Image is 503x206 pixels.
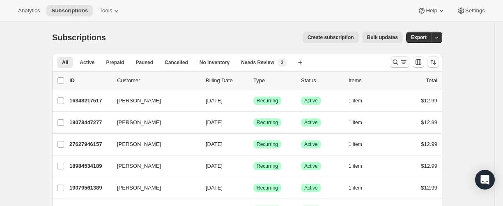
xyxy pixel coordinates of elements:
[426,76,437,85] p: Total
[80,59,94,66] span: Active
[206,97,223,104] span: [DATE]
[69,118,110,127] p: 19078447277
[452,5,490,16] button: Settings
[106,59,124,66] span: Prepaid
[51,7,88,14] span: Subscriptions
[421,119,437,125] span: $12.99
[349,160,371,172] button: 1 item
[117,184,161,192] span: [PERSON_NAME]
[349,163,362,169] span: 1 item
[69,117,437,128] div: 19078447277[PERSON_NAME][DATE]SuccessRecurringSuccessActive1 item$12.99
[390,56,409,68] button: Search and filter results
[112,181,194,194] button: [PERSON_NAME]
[257,97,278,104] span: Recurring
[257,185,278,191] span: Recurring
[304,163,318,169] span: Active
[475,170,495,190] div: Open Intercom Messenger
[112,94,194,107] button: [PERSON_NAME]
[281,59,284,66] span: 3
[465,7,485,14] span: Settings
[349,97,362,104] span: 1 item
[69,162,110,170] p: 18984534189
[308,34,354,41] span: Create subscription
[206,119,223,125] span: [DATE]
[206,185,223,191] span: [DATE]
[257,141,278,148] span: Recurring
[69,160,437,172] div: 18984534189[PERSON_NAME][DATE]SuccessRecurringSuccessActive1 item$12.99
[165,59,188,66] span: Cancelled
[349,141,362,148] span: 1 item
[18,7,40,14] span: Analytics
[112,160,194,173] button: [PERSON_NAME]
[69,97,110,105] p: 16348217517
[69,76,437,85] div: IDCustomerBilling DateTypeStatusItemsTotal
[427,56,439,68] button: Sort the results
[136,59,153,66] span: Paused
[367,34,398,41] span: Bulk updates
[406,32,432,43] button: Export
[349,119,362,126] span: 1 item
[362,32,403,43] button: Bulk updates
[69,140,110,148] p: 27627946157
[206,76,247,85] p: Billing Date
[304,97,318,104] span: Active
[117,162,161,170] span: [PERSON_NAME]
[99,7,112,14] span: Tools
[69,76,110,85] p: ID
[69,95,437,106] div: 16348217517[PERSON_NAME][DATE]SuccessRecurringSuccessActive1 item$12.99
[206,141,223,147] span: [DATE]
[304,185,318,191] span: Active
[62,59,68,66] span: All
[304,141,318,148] span: Active
[411,34,427,41] span: Export
[241,59,274,66] span: Needs Review
[303,32,359,43] button: Create subscription
[421,163,437,169] span: $12.99
[304,119,318,126] span: Active
[349,185,362,191] span: 1 item
[69,182,437,194] div: 19079561389[PERSON_NAME][DATE]SuccessRecurringSuccessActive1 item$12.99
[413,5,450,16] button: Help
[301,76,342,85] p: Status
[117,76,199,85] p: Customer
[421,97,437,104] span: $12.99
[349,95,371,106] button: 1 item
[294,57,307,68] button: Create new view
[112,138,194,151] button: [PERSON_NAME]
[421,185,437,191] span: $12.99
[349,139,371,150] button: 1 item
[349,76,390,85] div: Items
[349,182,371,194] button: 1 item
[112,116,194,129] button: [PERSON_NAME]
[13,5,45,16] button: Analytics
[117,97,161,105] span: [PERSON_NAME]
[426,7,437,14] span: Help
[413,56,424,68] button: Customize table column order and visibility
[206,163,223,169] span: [DATE]
[253,76,294,85] div: Type
[52,33,106,42] span: Subscriptions
[117,140,161,148] span: [PERSON_NAME]
[421,141,437,147] span: $12.99
[349,117,371,128] button: 1 item
[69,139,437,150] div: 27627946157[PERSON_NAME][DATE]SuccessRecurringSuccessActive1 item$12.99
[257,119,278,126] span: Recurring
[69,184,110,192] p: 19079561389
[200,59,230,66] span: No inventory
[46,5,93,16] button: Subscriptions
[257,163,278,169] span: Recurring
[94,5,125,16] button: Tools
[117,118,161,127] span: [PERSON_NAME]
